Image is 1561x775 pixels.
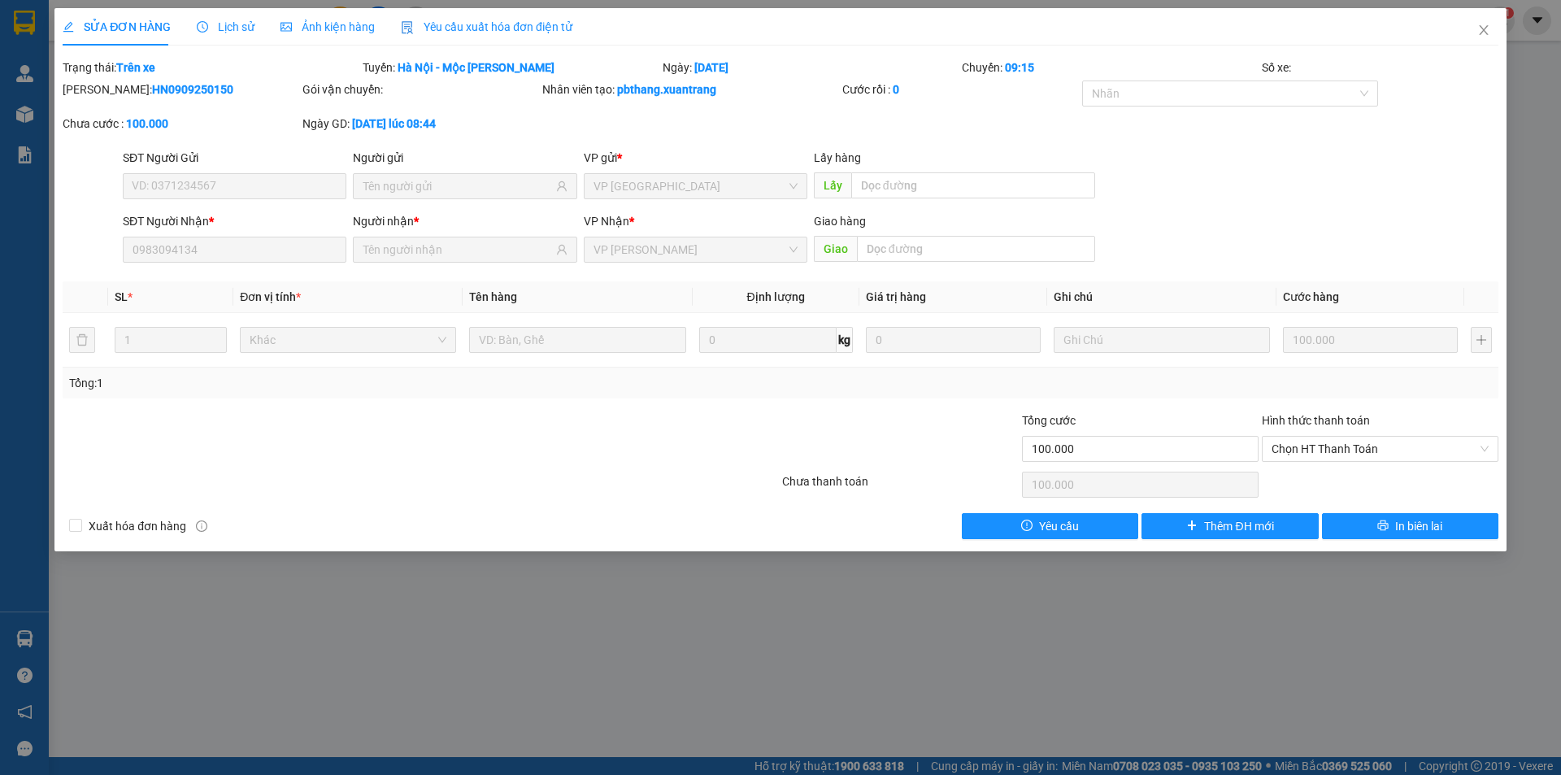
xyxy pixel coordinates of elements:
input: Ghi Chú [1054,327,1270,353]
span: Khác [250,328,446,352]
b: pbthang.xuantrang [617,83,716,96]
span: Lịch sử [197,20,254,33]
span: Đơn vị tính [240,290,301,303]
span: Lấy hàng [814,151,861,164]
span: clock-circle [197,21,208,33]
span: printer [1377,520,1389,533]
input: Tên người nhận [363,241,552,259]
span: SL [115,290,128,303]
b: [DATE] [694,61,728,74]
span: Giao [814,236,857,262]
span: Lấy [814,172,851,198]
span: In biên lai [1395,517,1442,535]
button: Close [1461,8,1507,54]
div: Chuyến: [960,59,1260,76]
div: Chưa cước : [63,115,299,133]
span: Yêu cầu [1039,517,1079,535]
b: 100.000 [126,117,168,130]
span: close [1477,24,1490,37]
b: 0 [893,83,899,96]
span: Yêu cầu xuất hóa đơn điện tử [401,20,572,33]
div: SĐT Người Nhận [123,212,346,230]
b: Trên xe [116,61,155,74]
button: exclamation-circleYêu cầu [962,513,1138,539]
img: icon [401,21,414,34]
input: Dọc đường [851,172,1095,198]
div: Ngày GD: [302,115,539,133]
b: [DATE] lúc 08:44 [352,117,436,130]
span: Tổng cước [1022,414,1076,427]
button: delete [69,327,95,353]
span: Chọn HT Thanh Toán [1272,437,1489,461]
span: Định lượng [747,290,805,303]
input: Tên người gửi [363,177,552,195]
div: VP gửi [584,149,807,167]
span: user [556,181,567,192]
b: Hà Nội - Mộc [PERSON_NAME] [398,61,554,74]
div: Tuyến: [361,59,661,76]
button: plusThêm ĐH mới [1141,513,1318,539]
input: Dọc đường [857,236,1095,262]
input: VD: Bàn, Ghế [469,327,685,353]
div: SĐT Người Gửi [123,149,346,167]
span: Thêm ĐH mới [1204,517,1273,535]
span: Ảnh kiện hàng [280,20,375,33]
label: Hình thức thanh toán [1262,414,1370,427]
div: Tổng: 1 [69,374,602,392]
span: user [556,244,567,255]
span: Cước hàng [1283,290,1339,303]
th: Ghi chú [1047,281,1276,313]
div: Ngày: [661,59,961,76]
span: VP MỘC CHÂU [594,237,798,262]
div: Gói vận chuyển: [302,81,539,98]
input: 0 [866,327,1041,353]
span: exclamation-circle [1021,520,1033,533]
button: plus [1471,327,1492,353]
span: VP HÀ NỘI [594,174,798,198]
input: 0 [1283,327,1458,353]
div: Chưa thanh toán [780,472,1020,501]
span: picture [280,21,292,33]
span: Giá trị hàng [866,290,926,303]
span: VP Nhận [584,215,629,228]
b: 09:15 [1005,61,1034,74]
span: kg [837,327,853,353]
span: Tên hàng [469,290,517,303]
div: Người nhận [353,212,576,230]
span: Giao hàng [814,215,866,228]
div: Trạng thái: [61,59,361,76]
span: SỬA ĐƠN HÀNG [63,20,171,33]
span: edit [63,21,74,33]
div: [PERSON_NAME]: [63,81,299,98]
span: plus [1186,520,1198,533]
span: info-circle [196,520,207,532]
span: Xuất hóa đơn hàng [82,517,193,535]
div: Người gửi [353,149,576,167]
button: printerIn biên lai [1322,513,1498,539]
b: HN0909250150 [152,83,233,96]
div: Cước rồi : [842,81,1079,98]
div: Nhân viên tạo: [542,81,839,98]
div: Số xe: [1260,59,1500,76]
